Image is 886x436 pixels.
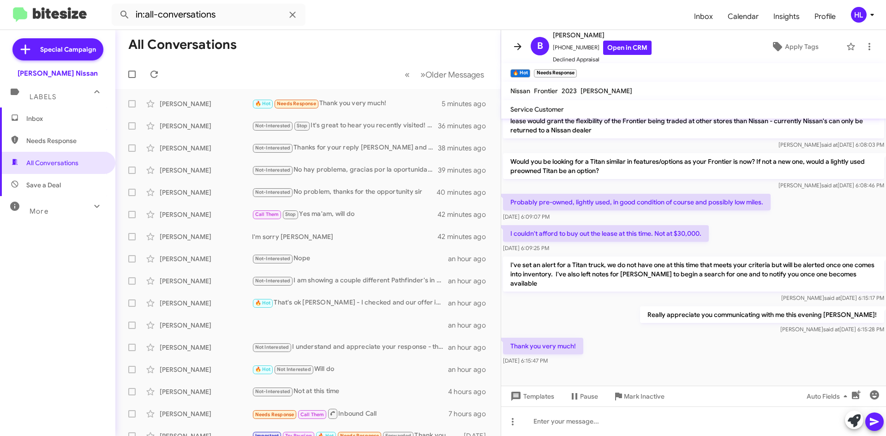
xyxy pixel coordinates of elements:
[640,306,884,323] p: Really appreciate you communicating with me this evening [PERSON_NAME]!
[160,210,252,219] div: [PERSON_NAME]
[553,30,652,41] span: [PERSON_NAME]
[400,65,490,84] nav: Page navigation example
[438,232,493,241] div: 42 minutes ago
[510,105,564,113] span: Service Customer
[160,188,252,197] div: [PERSON_NAME]
[30,207,48,215] span: More
[252,120,438,131] div: It's great to hear you recently visited! If you're interested in discussing your vehicle further ...
[448,387,493,396] div: 4 hours ago
[160,299,252,308] div: [PERSON_NAME]
[780,326,884,333] span: [PERSON_NAME] [DATE] 6:15:28 PM
[843,7,876,23] button: HL
[252,187,438,197] div: No problem, thanks for the opportunity sir
[415,65,490,84] button: Next
[255,344,289,350] span: Not Interested
[503,194,771,210] p: Probably pre-owned, lightly used, in good condition of course and possibly low miles.
[807,3,843,30] a: Profile
[503,357,548,364] span: [DATE] 6:15:47 PM
[160,99,252,108] div: [PERSON_NAME]
[26,114,105,123] span: Inbox
[534,87,558,95] span: Frontier
[285,211,296,217] span: Stop
[510,87,530,95] span: Nissan
[778,182,884,189] span: [PERSON_NAME] [DATE] 6:08:46 PM
[448,254,493,263] div: an hour ago
[503,225,709,242] p: I couldn't afford to buy out the lease at this time. Not at $30,000.
[438,188,493,197] div: 40 minutes ago
[420,69,425,80] span: »
[821,141,838,148] span: said at
[438,166,493,175] div: 39 minutes ago
[160,409,252,418] div: [PERSON_NAME]
[605,388,672,405] button: Mark Inactive
[824,294,840,301] span: said at
[160,121,252,131] div: [PERSON_NAME]
[503,103,884,138] p: That's an option [DATE] and at the end of your lease - customer's can opt to buy out their lease ...
[40,45,96,54] span: Special Campaign
[851,7,867,23] div: HL
[624,388,664,405] span: Mark Inactive
[799,388,858,405] button: Auto Fields
[252,209,438,220] div: Yes ma'am, will do
[255,101,271,107] span: 🔥 Hot
[766,3,807,30] a: Insights
[603,41,652,55] a: Open in CRM
[687,3,720,30] a: Inbox
[503,257,884,292] p: I've set an alert for a Titan truck, we do not have one at this time that meets your criteria but...
[252,143,438,153] div: Thanks for your reply [PERSON_NAME] and the opportunity! Hope everything's going well with you.
[26,136,105,145] span: Needs Response
[448,276,493,286] div: an hour ago
[160,321,252,330] div: [PERSON_NAME]
[501,388,562,405] button: Templates
[449,409,493,418] div: 7 hours ago
[503,245,549,251] span: [DATE] 6:09:25 PM
[255,366,271,372] span: 🔥 Hot
[252,386,448,397] div: Not at this time
[503,338,583,354] p: Thank you very much!
[255,388,291,394] span: Not-Interested
[580,388,598,405] span: Pause
[438,210,493,219] div: 42 minutes ago
[255,123,291,129] span: Not-Interested
[255,412,294,418] span: Needs Response
[553,41,652,55] span: [PHONE_NUMBER]
[252,253,448,264] div: Nope
[160,387,252,396] div: [PERSON_NAME]
[255,256,291,262] span: Not-Interested
[448,365,493,374] div: an hour ago
[297,123,308,129] span: Stop
[255,189,291,195] span: Not-Interested
[438,143,493,153] div: 38 minutes ago
[503,153,884,179] p: Would you be looking for a Titan similar in features/options as your Frontier is now? If not a ne...
[747,38,842,55] button: Apply Tags
[160,343,252,352] div: [PERSON_NAME]
[252,364,448,375] div: Will do
[30,93,56,101] span: Labels
[562,388,605,405] button: Pause
[160,276,252,286] div: [PERSON_NAME]
[18,69,98,78] div: [PERSON_NAME] Nissan
[438,121,493,131] div: 36 minutes ago
[160,166,252,175] div: [PERSON_NAME]
[823,326,839,333] span: said at
[553,55,652,64] span: Declined Appraisal
[255,145,291,151] span: Not-Interested
[448,321,493,330] div: an hour ago
[448,299,493,308] div: an hour ago
[252,408,449,419] div: Inbound Call
[448,343,493,352] div: an hour ago
[255,211,279,217] span: Call Them
[781,294,884,301] span: [PERSON_NAME] [DATE] 6:15:17 PM
[277,366,311,372] span: Not Interested
[581,87,632,95] span: [PERSON_NAME]
[503,213,550,220] span: [DATE] 6:09:07 PM
[720,3,766,30] a: Calendar
[252,342,448,352] div: I understand and appreciate your response - thank you for being our customer and giving us a chan...
[300,412,324,418] span: Call Them
[442,99,493,108] div: 5 minutes ago
[252,98,442,109] div: Thank you very much!
[160,232,252,241] div: [PERSON_NAME]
